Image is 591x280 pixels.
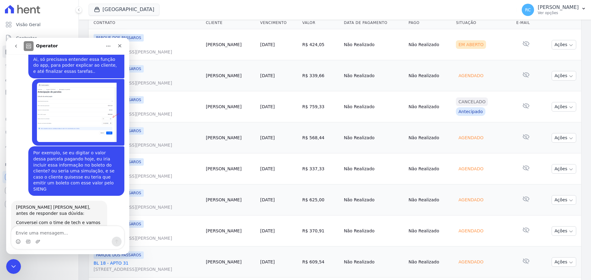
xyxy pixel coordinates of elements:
div: Agendado [456,195,486,204]
td: Não Realizado [341,153,406,184]
span: [STREET_ADDRESS][PERSON_NAME] [94,80,201,86]
td: Não Realizado [341,60,406,91]
div: Por exemplo, se eu digitar o valor dessa parcela pagando hoje, eu iria incluir essa informação no... [27,112,113,154]
a: BL 6 - APTO 14[STREET_ADDRESS][PERSON_NAME] [94,43,201,55]
span: [STREET_ADDRESS][PERSON_NAME] [94,266,201,272]
a: BL 33 - APTO 11[STREET_ADDRESS][PERSON_NAME] [94,105,201,117]
a: Minha Carteira [2,86,76,98]
button: Ações [552,226,576,236]
td: R$ 759,33 [300,91,341,122]
div: Por exemplo, se eu digitar o valor dessa parcela pagando hoje, eu iria incluir essa informação no... [22,108,118,158]
th: Contrato [89,17,203,29]
th: E-mail [514,17,539,29]
span: [STREET_ADDRESS][PERSON_NAME] [94,49,201,55]
button: Ações [552,164,576,174]
p: [PERSON_NAME] [538,4,579,10]
span: [STREET_ADDRESS][PERSON_NAME] [94,204,201,210]
a: Parcelas [2,45,76,58]
button: Ações [552,71,576,81]
td: Não Realizado [406,246,453,278]
div: Agendado [456,227,486,235]
td: [PERSON_NAME] [203,91,258,122]
td: [PERSON_NAME] [203,60,258,91]
span: [STREET_ADDRESS][PERSON_NAME] [94,235,201,241]
a: Troca de Arquivos [2,140,76,152]
span: PARQUE DOS PASSAROS [94,34,144,41]
td: Não Realizado [341,122,406,153]
div: Antecipado [456,107,485,116]
span: [STREET_ADDRESS][PERSON_NAME] [94,173,201,179]
td: [PERSON_NAME] [203,122,258,153]
button: Ações [552,195,576,205]
div: [PERSON_NAME] [PERSON_NAME], antes de responder sua dúvida:Conversei com o time de tech e vamos i... [5,163,101,246]
span: RC [525,8,531,12]
td: Não Realizado [341,91,406,122]
td: R$ 370,91 [300,215,341,246]
button: Ações [552,257,576,267]
a: Transferências [2,100,76,112]
button: Seletor de emoji [10,201,14,206]
td: Não Realizado [406,122,453,153]
button: Ações [552,40,576,49]
td: Não Realizado [406,29,453,60]
td: R$ 609,54 [300,246,341,278]
button: Ações [552,102,576,112]
a: BL 18 - APTO 43[STREET_ADDRESS][PERSON_NAME] [94,167,201,179]
div: [PERSON_NAME] [PERSON_NAME], antes de responder sua dúvida: [10,167,96,179]
textarea: Envie uma mensagem... [5,188,118,199]
a: Recebíveis [2,171,76,183]
td: R$ 337,33 [300,153,341,184]
a: BL 17 - APTO 14[STREET_ADDRESS][PERSON_NAME] [94,198,201,210]
td: [PERSON_NAME] [203,184,258,215]
a: BL 17 - APTO 14[STREET_ADDRESS][PERSON_NAME] [94,229,201,241]
p: Ver opções [538,10,579,15]
div: Em Aberto [456,40,486,49]
span: [STREET_ADDRESS][PERSON_NAME] [94,142,201,148]
a: [DATE] [260,135,275,140]
td: Não Realizado [406,184,453,215]
div: Conversei com o time de tech e vamos investigar sobre as 2 parcelas mensais que o cliente possui ... [10,182,96,224]
div: Adriane diz… [5,163,118,250]
div: Cancelado [456,97,488,106]
span: PARQUE DOS PASSAROS [94,251,144,259]
a: Clientes [2,73,76,85]
div: Agendado [456,258,486,266]
td: [PERSON_NAME] [203,246,258,278]
a: Contratos [2,32,76,44]
td: Não Realizado [341,184,406,215]
iframe: Intercom live chat [6,38,129,254]
a: Conta Hent [2,184,76,197]
a: Lotes [2,59,76,71]
td: Não Realizado [406,91,453,122]
td: [PERSON_NAME] [203,153,258,184]
div: Plataformas [5,161,74,168]
button: RC [PERSON_NAME] Ver opções [517,1,591,18]
div: Agendado [456,133,486,142]
span: [STREET_ADDRESS][PERSON_NAME] [94,111,201,117]
a: Crédito [2,113,76,125]
a: BL 6 - APTO 14[STREET_ADDRESS][PERSON_NAME] [94,74,201,86]
th: Situação [453,17,514,29]
button: Ações [552,133,576,143]
td: Não Realizado [406,60,453,91]
span: Visão Geral [16,22,41,28]
th: Pago [406,17,453,29]
a: [DATE] [260,73,275,78]
td: Não Realizado [406,153,453,184]
td: R$ 424,05 [300,29,341,60]
a: Visão Geral [2,18,76,31]
td: R$ 625,00 [300,184,341,215]
button: Seletor de Gif [19,201,24,206]
button: Carregar anexo [29,201,34,206]
a: [DATE] [260,259,275,264]
td: R$ 568,44 [300,122,341,153]
div: Agendado [456,71,486,80]
span: Contratos [16,35,37,41]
